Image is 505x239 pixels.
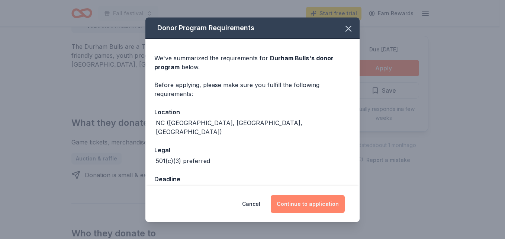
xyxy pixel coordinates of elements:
div: Before applying, please make sure you fulfill the following requirements: [154,80,351,98]
div: 501(c)(3) preferred [156,156,210,165]
div: Legal [154,145,351,155]
div: Donor Program Requirements [145,17,360,39]
button: Cancel [242,195,260,213]
div: NC ([GEOGRAPHIC_DATA], [GEOGRAPHIC_DATA], [GEOGRAPHIC_DATA]) [156,118,351,136]
button: Continue to application [271,195,345,213]
div: Deadline [154,174,351,184]
div: We've summarized the requirements for below. [154,54,351,71]
div: Location [154,107,351,117]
